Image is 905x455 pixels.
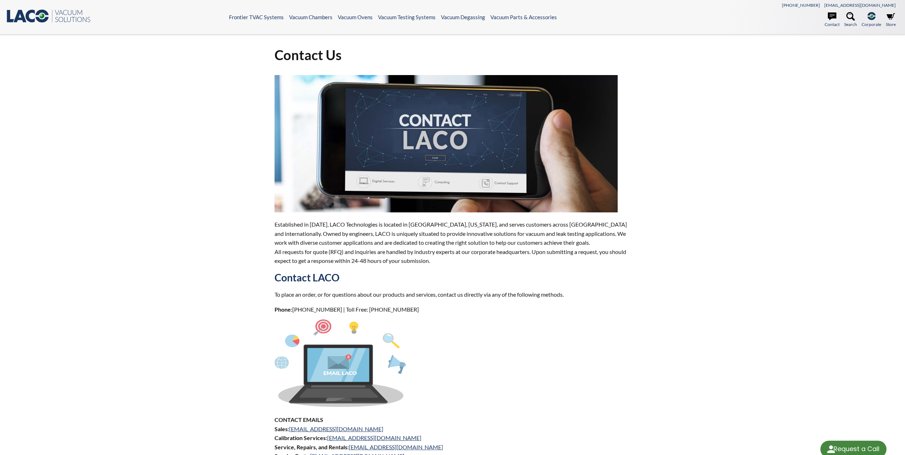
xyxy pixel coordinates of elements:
a: Frontier TVAC Systems [229,14,284,20]
a: Contact [825,12,840,28]
h1: Contact Us [275,46,631,64]
strong: CONTACT EMAILS [275,416,323,423]
p: Established in [DATE], LACO Technologies is located in [GEOGRAPHIC_DATA], [US_STATE], and serves ... [275,220,631,265]
a: Vacuum Chambers [289,14,332,20]
a: [PHONE_NUMBER] [782,2,820,8]
span: Corporate [862,21,881,28]
strong: Sales: [275,425,289,432]
a: Search [844,12,857,28]
p: To place an order, or for questions about our products and services, contact us directly via any ... [275,290,631,299]
strong: Calibration Services: [275,434,327,441]
a: [EMAIL_ADDRESS][DOMAIN_NAME] [327,434,421,441]
a: Vacuum Degassing [441,14,485,20]
a: Store [886,12,896,28]
p: [PHONE_NUMBER] | Toll Free: [PHONE_NUMBER] [275,305,631,314]
img: Asset_1.png [275,319,406,407]
a: Vacuum Testing Systems [378,14,436,20]
img: ContactUs.jpg [275,75,618,212]
a: [EMAIL_ADDRESS][DOMAIN_NAME] [289,425,383,432]
strong: Phone: [275,306,292,313]
a: [EMAIL_ADDRESS][DOMAIN_NAME] [824,2,896,8]
strong: Service, Repairs, and Rentals: [275,444,349,450]
a: [EMAIL_ADDRESS][DOMAIN_NAME] [349,444,443,450]
a: Vacuum Parts & Accessories [490,14,557,20]
a: Vacuum Ovens [338,14,373,20]
img: round button [825,444,837,455]
strong: Contact LACO [275,271,340,284]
